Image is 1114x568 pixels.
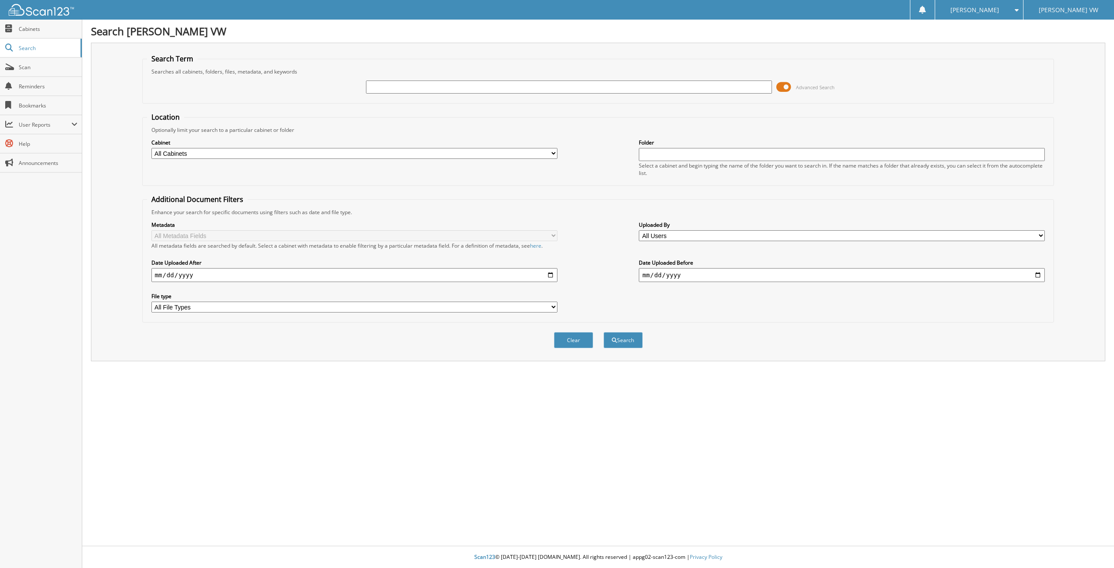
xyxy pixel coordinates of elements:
h1: Search [PERSON_NAME] VW [91,24,1105,38]
img: scan123-logo-white.svg [9,4,74,16]
a: here [530,242,541,249]
span: Scan123 [474,553,495,561]
div: Enhance your search for specific documents using filters such as date and file type. [147,208,1050,216]
span: Cabinets [19,25,77,33]
div: Select a cabinet and begin typing the name of the folder you want to search in. If the name match... [639,162,1045,177]
label: Cabinet [151,139,557,146]
span: Bookmarks [19,102,77,109]
label: Date Uploaded Before [639,259,1045,266]
input: end [639,268,1045,282]
span: [PERSON_NAME] VW [1039,7,1098,13]
input: start [151,268,557,282]
legend: Location [147,112,184,122]
span: Announcements [19,159,77,167]
label: File type [151,292,557,300]
div: © [DATE]-[DATE] [DOMAIN_NAME]. All rights reserved | appg02-scan123-com | [82,547,1114,568]
label: Folder [639,139,1045,146]
label: Metadata [151,221,557,229]
span: Reminders [19,83,77,90]
legend: Search Term [147,54,198,64]
div: Searches all cabinets, folders, files, metadata, and keywords [147,68,1050,75]
span: Search [19,44,76,52]
iframe: Chat Widget [1070,526,1114,568]
div: All metadata fields are searched by default. Select a cabinet with metadata to enable filtering b... [151,242,557,249]
span: Scan [19,64,77,71]
span: Help [19,140,77,148]
div: Optionally limit your search to a particular cabinet or folder [147,126,1050,134]
label: Uploaded By [639,221,1045,229]
button: Search [604,332,643,348]
span: [PERSON_NAME] [950,7,999,13]
a: Privacy Policy [690,553,722,561]
label: Date Uploaded After [151,259,557,266]
span: User Reports [19,121,71,128]
legend: Additional Document Filters [147,195,248,204]
span: Advanced Search [796,84,835,91]
button: Clear [554,332,593,348]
